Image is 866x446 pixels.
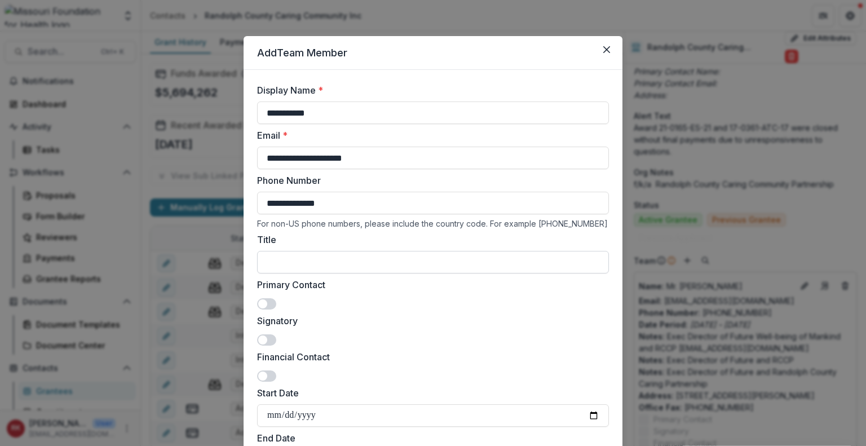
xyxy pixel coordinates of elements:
label: Title [257,233,602,246]
label: Signatory [257,314,602,328]
header: Add Team Member [244,36,622,70]
label: Start Date [257,386,602,400]
label: Primary Contact [257,278,602,292]
label: Financial Contact [257,350,602,364]
label: Email [257,129,602,142]
label: Phone Number [257,174,602,187]
button: Close [598,41,616,59]
label: End Date [257,431,602,445]
label: Display Name [257,83,602,97]
div: For non-US phone numbers, please include the country code. For example [PHONE_NUMBER] [257,219,609,228]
